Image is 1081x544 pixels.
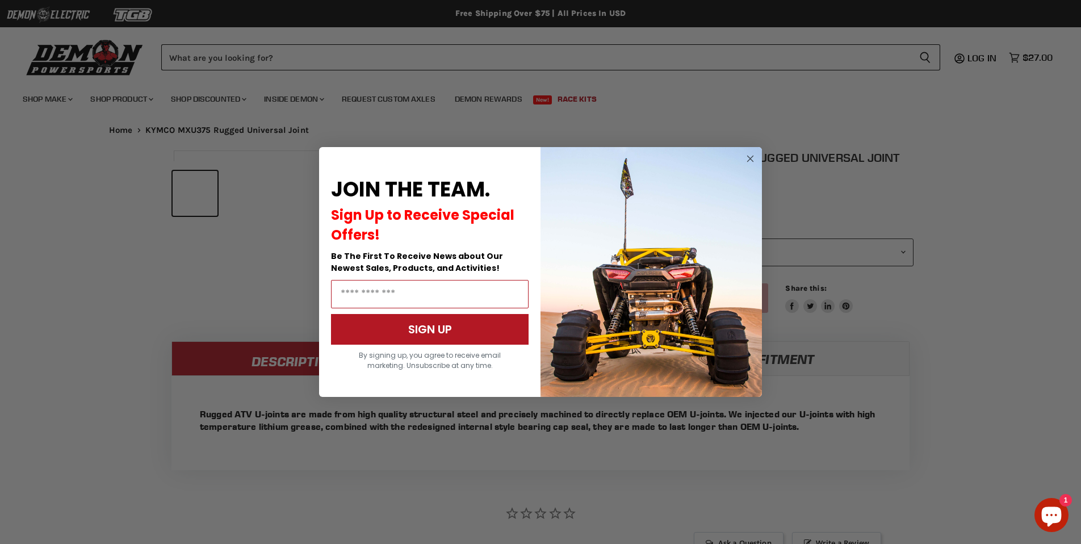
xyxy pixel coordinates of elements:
inbox-online-store-chat: Shopify online store chat [1031,498,1072,535]
span: By signing up, you agree to receive email marketing. Unsubscribe at any time. [359,350,501,370]
img: a9095488-b6e7-41ba-879d-588abfab540b.jpeg [540,147,762,397]
span: JOIN THE TEAM. [331,175,490,204]
span: Be The First To Receive News about Our Newest Sales, Products, and Activities! [331,250,503,274]
button: SIGN UP [331,314,529,345]
button: Close dialog [743,152,757,166]
input: Email Address [331,280,529,308]
span: Sign Up to Receive Special Offers! [331,206,514,244]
